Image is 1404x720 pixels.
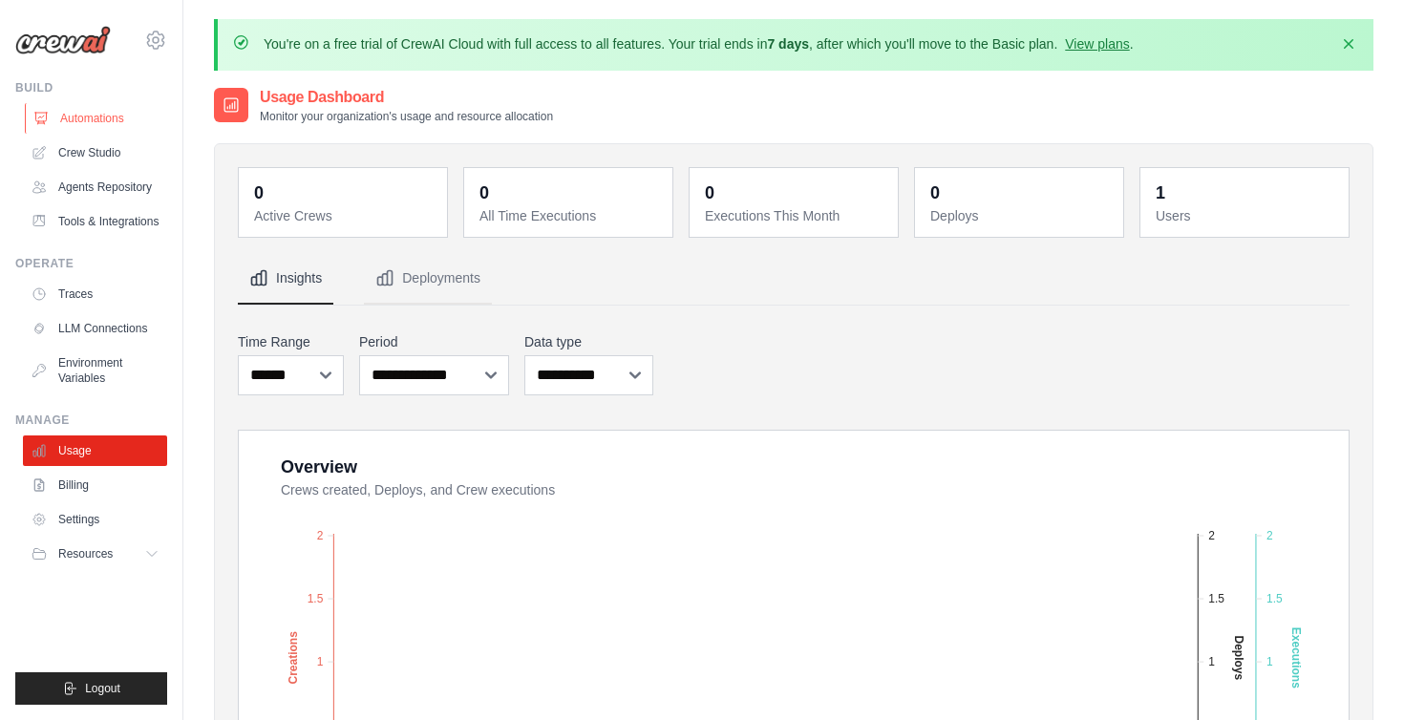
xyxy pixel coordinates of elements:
[1266,529,1273,542] tspan: 2
[23,470,167,500] a: Billing
[364,253,492,305] button: Deployments
[705,206,886,225] dt: Executions This Month
[767,36,809,52] strong: 7 days
[238,253,1350,305] nav: Tabs
[15,256,167,271] div: Operate
[1208,529,1215,542] tspan: 2
[1065,36,1129,52] a: View plans
[15,80,167,95] div: Build
[260,86,553,109] h2: Usage Dashboard
[23,313,167,344] a: LLM Connections
[15,26,111,54] img: Logo
[23,279,167,309] a: Traces
[317,529,324,542] tspan: 2
[238,332,344,351] label: Time Range
[23,504,167,535] a: Settings
[317,655,324,668] tspan: 1
[359,332,509,351] label: Period
[308,592,324,605] tspan: 1.5
[254,180,264,206] div: 0
[23,539,167,569] button: Resources
[281,480,1326,499] dt: Crews created, Deploys, and Crew executions
[1156,180,1165,206] div: 1
[238,253,333,305] button: Insights
[254,206,436,225] dt: Active Crews
[23,206,167,237] a: Tools & Integrations
[479,180,489,206] div: 0
[1208,655,1215,668] tspan: 1
[705,180,714,206] div: 0
[1208,592,1224,605] tspan: 1.5
[23,348,167,393] a: Environment Variables
[1156,206,1337,225] dt: Users
[85,681,120,696] span: Logout
[287,631,300,685] text: Creations
[58,546,113,561] span: Resources
[930,180,940,206] div: 0
[930,206,1112,225] dt: Deploys
[23,172,167,202] a: Agents Repository
[264,34,1134,53] p: You're on a free trial of CrewAI Cloud with full access to all features. Your trial ends in , aft...
[281,454,357,480] div: Overview
[1266,592,1283,605] tspan: 1.5
[260,109,553,124] p: Monitor your organization's usage and resource allocation
[23,138,167,168] a: Crew Studio
[1232,636,1245,681] text: Deploys
[524,332,653,351] label: Data type
[25,103,169,134] a: Automations
[1289,627,1303,688] text: Executions
[15,413,167,428] div: Manage
[15,672,167,705] button: Logout
[23,435,167,466] a: Usage
[1266,655,1273,668] tspan: 1
[479,206,661,225] dt: All Time Executions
